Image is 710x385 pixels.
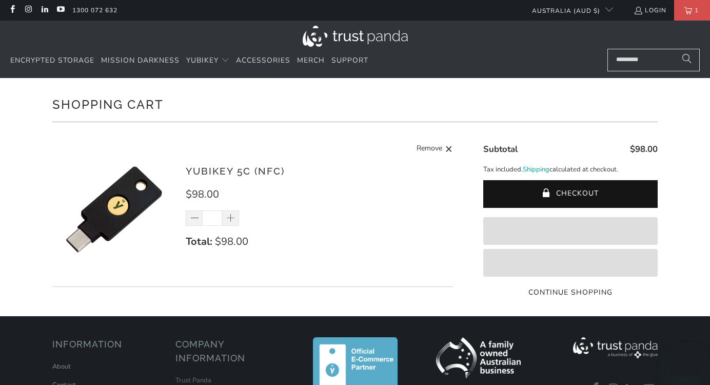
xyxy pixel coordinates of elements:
[630,143,658,155] span: $98.00
[297,55,325,65] span: Merch
[10,55,94,65] span: Encrypted Storage
[24,6,32,14] a: Trust Panda Australia on Instagram
[215,235,248,248] span: $98.00
[72,5,117,16] a: 1300 072 632
[607,49,700,71] input: Search...
[101,55,180,65] span: Mission Darkness
[52,93,658,114] h1: Shopping Cart
[101,49,180,73] a: Mission Darkness
[483,287,658,298] a: Continue Shopping
[483,180,658,208] button: Checkout
[40,6,49,14] a: Trust Panda Australia on LinkedIn
[186,165,285,177] a: YubiKey 5C (NFC)
[56,6,65,14] a: Trust Panda Australia on YouTube
[236,55,290,65] span: Accessories
[331,49,368,73] a: Support
[483,164,658,175] p: Tax included. calculated at checkout.
[10,49,94,73] a: Encrypted Storage
[669,344,702,377] iframe: Button to launch messaging window
[186,55,219,65] span: YubiKey
[331,55,368,65] span: Support
[236,49,290,73] a: Accessories
[303,26,408,47] img: Trust Panda Australia
[523,164,549,175] a: Shipping
[52,148,175,271] img: YubiKey 5C (NFC)
[297,49,325,73] a: Merch
[417,143,442,156] span: Remove
[483,143,518,155] span: Subtotal
[52,362,71,371] a: About
[186,49,229,73] summary: YubiKey
[417,143,452,156] a: Remove
[186,235,212,248] strong: Total:
[186,187,219,201] span: $98.00
[634,5,666,16] a: Login
[10,49,368,73] nav: Translation missing: en.navigation.header.main_nav
[674,49,700,71] button: Search
[8,6,16,14] a: Trust Panda Australia on Facebook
